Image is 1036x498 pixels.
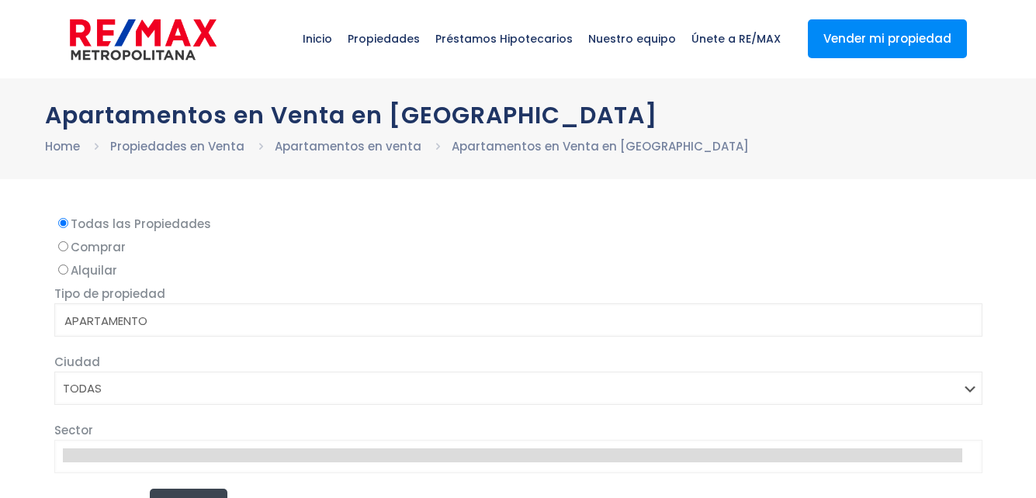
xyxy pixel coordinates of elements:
option: CASA [63,330,962,349]
span: Tipo de propiedad [54,285,165,302]
a: Vender mi propiedad [808,19,967,58]
a: Apartamentos en venta [275,138,421,154]
a: Home [45,138,80,154]
label: Comprar [54,237,982,257]
span: Nuestro equipo [580,16,684,62]
input: Alquilar [58,265,68,275]
span: Préstamos Hipotecarios [428,16,580,62]
span: Inicio [295,16,340,62]
a: Propiedades en Venta [110,138,244,154]
label: Alquilar [54,261,982,280]
input: Comprar [58,241,68,251]
img: remax-metropolitana-logo [70,16,217,63]
span: Únete a RE/MAX [684,16,788,62]
label: Todas las Propiedades [54,214,982,233]
span: Sector [54,422,93,438]
option: APARTAMENTO [63,312,962,330]
span: Propiedades [340,16,428,62]
h1: Apartamentos en Venta en [GEOGRAPHIC_DATA] [45,102,992,129]
span: Ciudad [54,354,100,370]
a: Apartamentos en Venta en [GEOGRAPHIC_DATA] [452,138,749,154]
input: Todas las Propiedades [58,218,68,228]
